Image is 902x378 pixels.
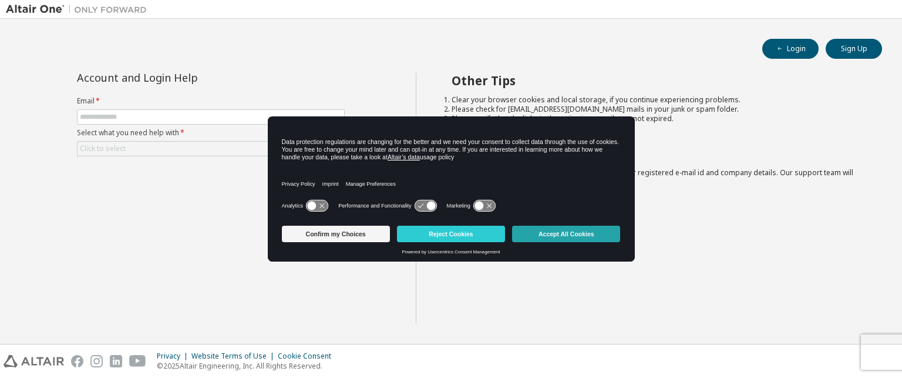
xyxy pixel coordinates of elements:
div: Click to select [80,144,126,153]
span: with a brief description of the problem, your registered e-mail id and company details. Our suppo... [452,168,853,187]
li: Clear your browser cookies and local storage, if you continue experiencing problems. [452,95,861,105]
div: Cookie Consent [278,352,338,361]
img: Altair One [6,4,153,15]
li: Please check for [EMAIL_ADDRESS][DOMAIN_NAME] mails in your junk or spam folder. [452,105,861,114]
button: Login [762,39,819,59]
img: youtube.svg [129,355,146,367]
label: Email [77,96,345,106]
div: Click to select [78,142,344,156]
button: Sign Up [826,39,882,59]
div: Privacy [157,352,191,361]
p: © 2025 Altair Engineering, Inc. All Rights Reserved. [157,361,338,371]
img: altair_logo.svg [4,355,64,367]
h2: Other Tips [452,73,861,88]
li: Please verify that the links in the activation e-mails are not expired. [452,114,861,123]
img: linkedin.svg [110,355,122,367]
label: Select what you need help with [77,128,345,138]
div: Account and Login Help [77,73,291,82]
h2: Not sure how to login? [452,146,861,161]
div: Website Terms of Use [191,352,278,361]
img: facebook.svg [71,355,83,367]
img: instagram.svg [90,355,103,367]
